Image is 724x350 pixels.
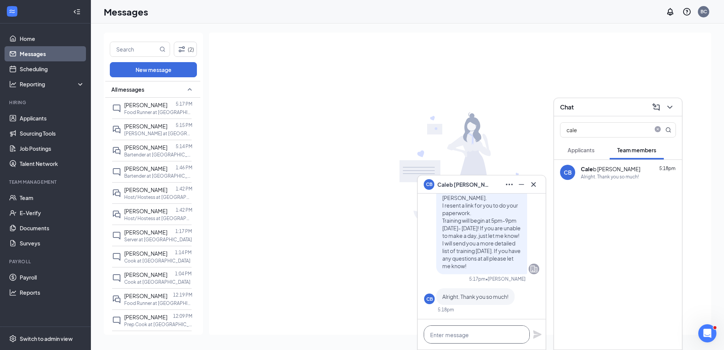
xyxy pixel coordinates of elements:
[20,285,84,300] a: Reports
[617,147,656,153] span: Team members
[124,186,167,193] span: [PERSON_NAME]
[515,178,527,191] button: Minimize
[665,127,671,133] svg: MagnifyingGlass
[124,250,167,257] span: [PERSON_NAME]
[175,228,192,234] p: 1:17 PM
[653,126,662,132] span: close-circle
[666,7,675,16] svg: Notifications
[124,144,167,151] span: [PERSON_NAME]
[124,130,192,137] p: [PERSON_NAME] at [GEOGRAPHIC_DATA]
[174,42,197,57] button: Filter (2)
[124,123,167,130] span: [PERSON_NAME]
[20,46,84,61] a: Messages
[568,147,594,153] span: Applicants
[8,8,16,15] svg: WorkstreamLogo
[110,62,197,77] button: New message
[175,270,192,277] p: 1:04 PM
[9,258,83,265] div: Payroll
[9,99,83,106] div: Hiring
[124,173,192,179] p: Bartender at [GEOGRAPHIC_DATA]
[173,313,192,319] p: 12:09 PM
[124,215,192,222] p: Host/ Hostess at [GEOGRAPHIC_DATA]
[112,167,121,177] svg: ChatInactive
[564,169,572,176] div: CB
[112,316,121,325] svg: ChatInactive
[73,8,81,16] svg: Collapse
[652,103,661,112] svg: ComposeMessage
[176,143,192,150] p: 5:14 PM
[20,126,84,141] a: Sourcing Tools
[529,264,538,273] svg: Company
[124,109,192,116] p: Food Runner at [GEOGRAPHIC_DATA]
[176,207,192,213] p: 1:42 PM
[517,180,526,189] svg: Minimize
[112,295,121,304] svg: DoubleChat
[110,42,158,56] input: Search
[176,164,192,171] p: 1:46 PM
[20,335,73,342] div: Switch to admin view
[124,229,167,236] span: [PERSON_NAME]
[469,276,485,282] div: 5:17pm
[176,186,192,192] p: 1:42 PM
[581,165,640,173] div: b [PERSON_NAME]
[665,103,674,112] svg: ChevronDown
[20,156,84,171] a: Talent Network
[176,122,192,128] p: 5:15 PM
[20,31,84,46] a: Home
[111,86,144,93] span: All messages
[426,296,433,302] div: CB
[112,210,121,219] svg: DoubleChat
[124,314,167,320] span: [PERSON_NAME]
[20,61,84,77] a: Scheduling
[175,249,192,256] p: 1:14 PM
[104,5,148,18] h1: Messages
[124,271,167,278] span: [PERSON_NAME]
[20,111,84,126] a: Applicants
[112,273,121,283] svg: ChatInactive
[178,334,192,341] p: [DATE]
[701,8,707,15] div: BC
[9,80,17,88] svg: Analysis
[442,293,509,300] span: Alright. Thank you so much!
[124,165,167,172] span: [PERSON_NAME]
[112,104,121,113] svg: ChatInactive
[20,190,84,205] a: Team
[159,46,165,52] svg: MagnifyingGlass
[560,123,650,137] input: Search team member
[560,103,574,111] h3: Chat
[112,231,121,240] svg: ChatInactive
[124,194,192,200] p: Host/ Hostess at [GEOGRAPHIC_DATA]
[124,236,192,243] p: Server at [GEOGRAPHIC_DATA]
[112,189,121,198] svg: DoubleChat
[698,324,716,342] iframe: Intercom live chat
[9,335,17,342] svg: Settings
[438,306,454,313] div: 5:18pm
[112,125,121,134] svg: DoubleChat
[650,101,662,113] button: ComposeMessage
[112,252,121,261] svg: ChatInactive
[20,270,84,285] a: Payroll
[437,180,490,189] span: Caleb [PERSON_NAME]
[664,101,676,113] button: ChevronDown
[177,45,186,54] svg: Filter
[9,179,83,185] div: Team Management
[124,321,192,328] p: Prep Cook at [GEOGRAPHIC_DATA]
[503,178,515,191] button: Ellipses
[527,178,540,191] button: Cross
[124,292,167,299] span: [PERSON_NAME]
[112,146,121,155] svg: DoubleChat
[173,292,192,298] p: 12:19 PM
[124,102,167,108] span: [PERSON_NAME]
[20,205,84,220] a: E-Verify
[533,330,542,339] svg: Plane
[505,180,514,189] svg: Ellipses
[185,85,194,94] svg: SmallChevronUp
[682,7,691,16] svg: QuestionInfo
[124,279,190,285] p: Cook at [GEOGRAPHIC_DATA]
[124,300,192,306] p: Food Runner at [GEOGRAPHIC_DATA]
[20,80,85,88] div: Reporting
[20,220,84,236] a: Documents
[653,126,662,134] span: close-circle
[659,166,676,171] span: 5:18pm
